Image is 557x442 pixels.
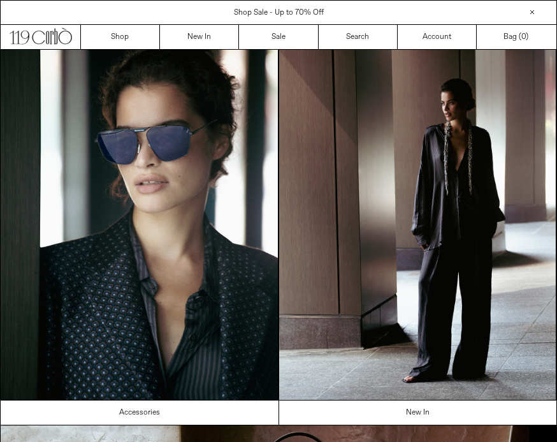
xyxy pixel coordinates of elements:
[521,32,526,42] span: 0
[234,8,324,18] a: Shop Sale - Up to 70% Off
[477,25,556,49] a: Bag ()
[1,401,279,425] a: Accessories
[521,31,528,43] span: )
[319,25,398,49] a: Search
[239,25,318,49] a: Sale
[81,25,160,49] a: Shop
[398,25,477,49] a: Account
[160,25,239,49] a: New In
